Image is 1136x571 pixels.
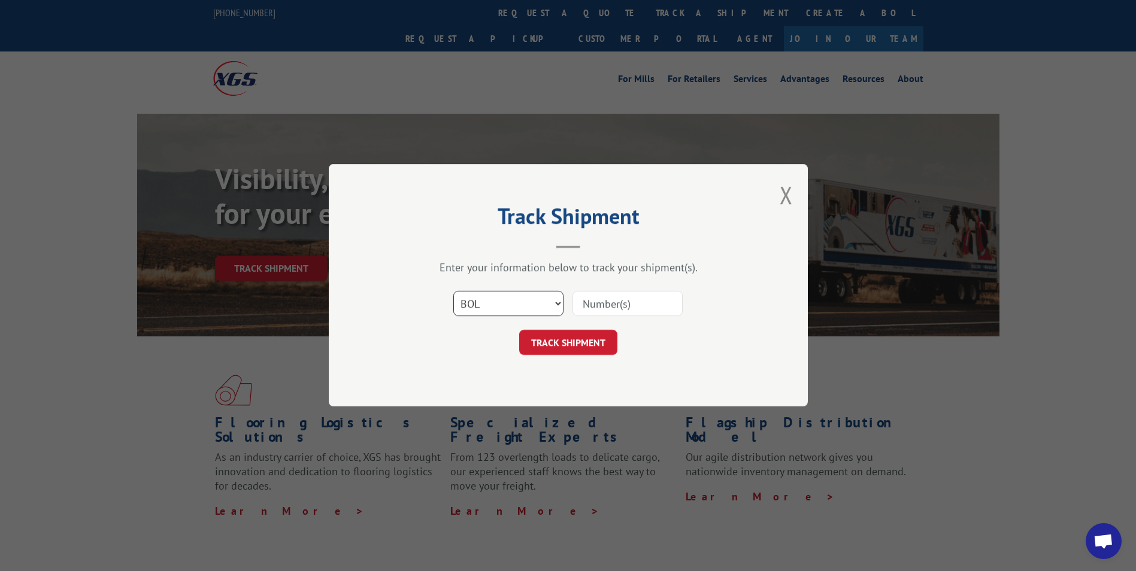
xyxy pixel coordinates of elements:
div: Enter your information below to track your shipment(s). [389,261,748,275]
button: TRACK SHIPMENT [519,330,617,356]
input: Number(s) [572,291,683,317]
button: Close modal [780,179,793,211]
h2: Track Shipment [389,208,748,230]
div: Open chat [1086,523,1122,559]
